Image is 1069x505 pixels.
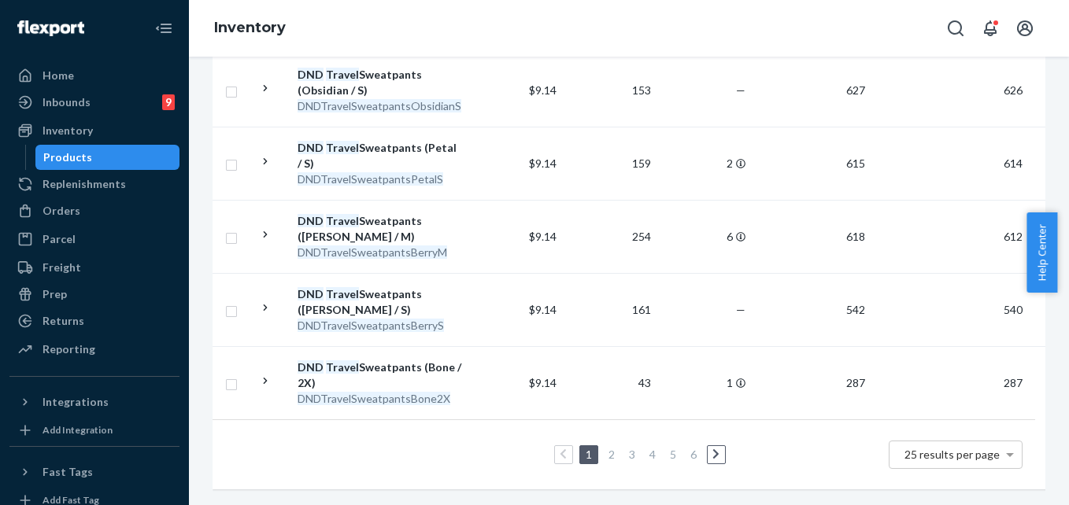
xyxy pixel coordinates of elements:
[298,359,462,391] div: Sweatpants (Bone / 2X)
[43,123,93,138] div: Inventory
[326,214,359,227] em: Travel
[997,230,1029,243] span: 612
[43,423,113,437] div: Add Integration
[940,13,971,44] button: Open Search Box
[9,63,179,88] a: Home
[326,141,359,154] em: Travel
[9,337,179,362] a: Reporting
[975,13,1006,44] button: Open notifications
[298,286,462,318] div: Sweatpants ([PERSON_NAME] / S)
[298,319,444,332] em: DNDTravelSweatpantsBerryS
[997,376,1029,389] span: 287
[9,389,179,415] button: Integrations
[43,341,95,357] div: Reporting
[997,83,1029,97] span: 626
[563,53,657,127] td: 153
[298,213,462,245] div: Sweatpants ([PERSON_NAME] / M)
[657,200,752,273] td: 6
[840,303,871,316] span: 542
[563,273,657,346] td: 161
[9,171,179,197] a: Replenishments
[9,90,179,115] a: Inbounds9
[563,127,657,200] td: 159
[43,68,74,83] div: Home
[298,392,450,405] em: DNDTravelSweatpantsBone2X
[1009,13,1041,44] button: Open account menu
[298,140,462,171] div: Sweatpants (Petal / S)
[605,448,618,461] a: Page 2
[840,83,871,97] span: 627
[626,448,638,461] a: Page 3
[162,94,175,110] div: 9
[298,172,443,186] em: DNDTravelSweatpantsPetalS
[657,127,752,200] td: 2
[43,149,92,165] div: Products
[997,157,1029,170] span: 614
[43,464,93,480] div: Fast Tags
[840,157,871,170] span: 615
[43,260,81,275] div: Freight
[298,214,324,227] em: DND
[298,360,324,374] em: DND
[9,118,179,143] a: Inventory
[43,231,76,247] div: Parcel
[736,303,745,316] span: —
[9,308,179,334] a: Returns
[43,313,84,329] div: Returns
[563,346,657,419] td: 43
[667,448,679,461] a: Page 5
[43,176,126,192] div: Replenishments
[1026,212,1057,293] button: Help Center
[9,421,179,440] a: Add Integration
[529,157,557,170] span: $9.14
[9,255,179,280] a: Freight
[43,394,109,410] div: Integrations
[9,282,179,307] a: Prep
[43,203,80,219] div: Orders
[35,145,180,170] a: Products
[326,68,359,81] em: Travel
[529,230,557,243] span: $9.14
[17,20,84,36] img: Flexport logo
[529,303,557,316] span: $9.14
[904,448,1000,461] span: 25 results per page
[326,287,359,300] em: Travel
[736,83,745,97] span: —
[298,141,324,154] em: DND
[646,448,659,461] a: Page 4
[657,346,752,419] td: 1
[326,360,359,374] em: Travel
[43,94,91,110] div: Inbounds
[298,68,324,81] em: DND
[9,227,179,252] a: Parcel
[298,99,461,112] em: DNDTravelSweatpantsObsidianS
[840,230,871,243] span: 618
[148,13,179,44] button: Close Navigation
[9,198,179,223] a: Orders
[298,245,447,259] em: DNDTravelSweatpantsBerryM
[9,459,179,485] button: Fast Tags
[529,83,557,97] span: $9.14
[687,448,700,461] a: Page 6
[202,6,298,51] ol: breadcrumbs
[997,303,1029,316] span: 540
[529,376,557,389] span: $9.14
[214,19,286,36] a: Inventory
[840,376,871,389] span: 287
[298,67,462,98] div: Sweatpants (Obsidian / S)
[43,286,67,302] div: Prep
[563,200,657,273] td: 254
[298,287,324,300] em: DND
[583,448,595,461] a: Page 1 is your current page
